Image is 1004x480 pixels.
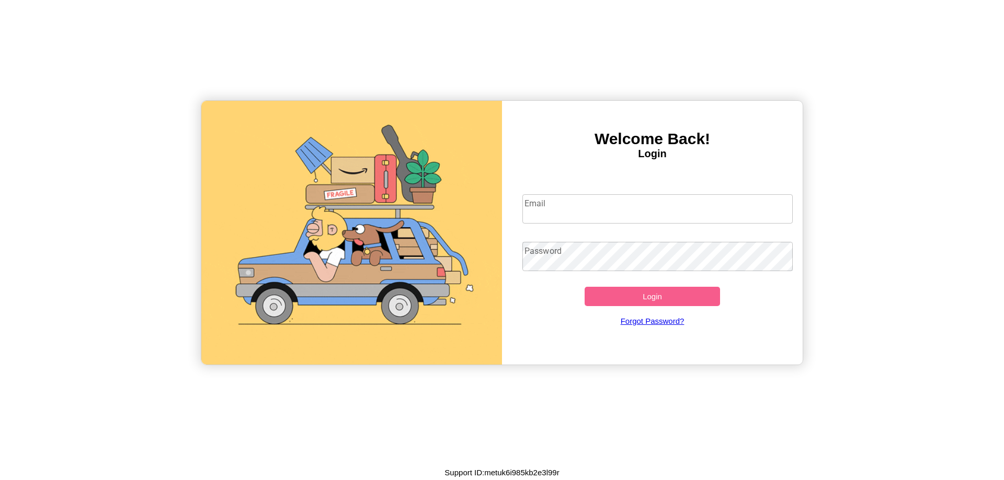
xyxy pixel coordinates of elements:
[502,130,803,148] h3: Welcome Back!
[201,101,502,365] img: gif
[585,287,720,306] button: Login
[502,148,803,160] h4: Login
[444,465,559,479] p: Support ID: metuk6i985kb2e3l99r
[517,306,788,336] a: Forgot Password?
